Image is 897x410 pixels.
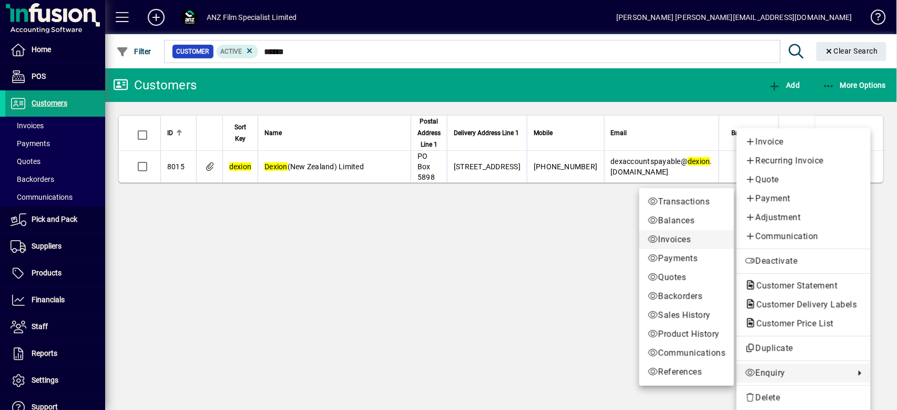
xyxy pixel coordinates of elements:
span: Invoices [648,233,726,246]
span: Enquiry [745,367,850,380]
span: References [648,366,726,378]
span: Quote [745,173,862,186]
span: Sales History [648,309,726,322]
span: Customer Price List [745,319,839,329]
span: Adjustment [745,211,862,224]
span: Duplicate [745,342,862,355]
span: Invoice [745,136,862,148]
span: Deactivate [745,255,862,268]
span: Payment [745,192,862,205]
span: Backorders [648,290,726,303]
button: Deactivate customer [737,252,871,271]
span: Customer Statement [745,281,843,291]
span: Communications [648,347,726,360]
span: Balances [648,214,726,227]
span: Customer Delivery Labels [745,300,862,310]
span: Quotes [648,271,726,284]
span: Delete [745,392,862,404]
span: Communication [745,230,862,243]
span: Transactions [648,196,726,208]
span: Recurring Invoice [745,155,862,167]
span: Product History [648,328,726,341]
span: Payments [648,252,726,265]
